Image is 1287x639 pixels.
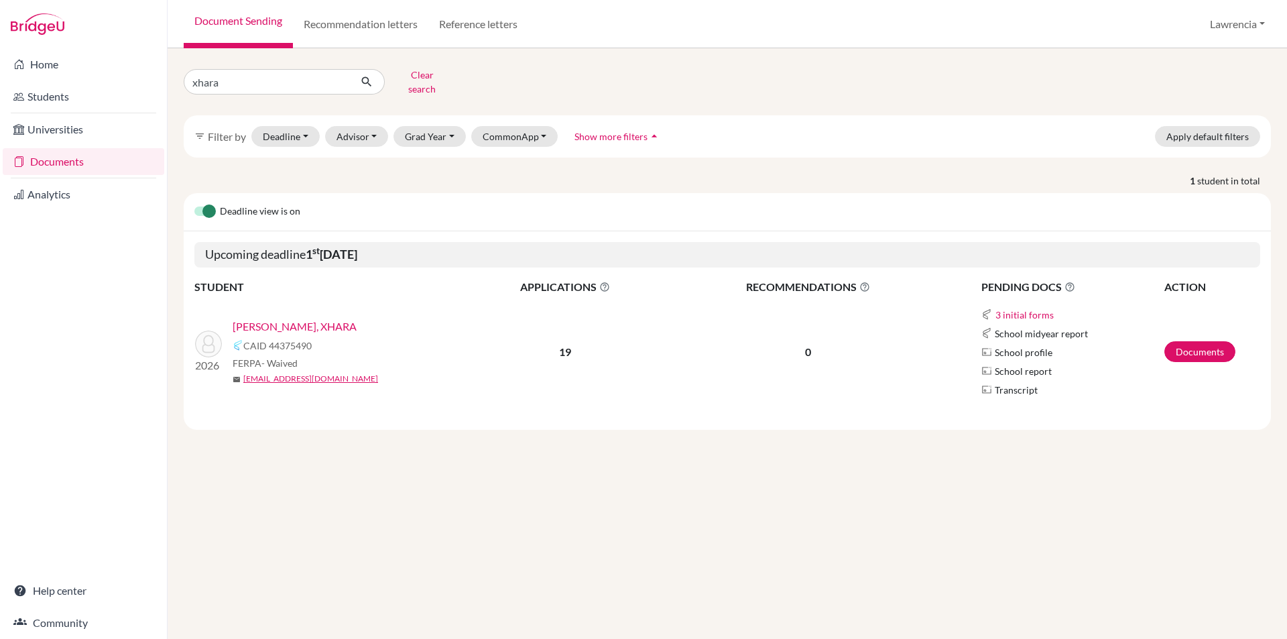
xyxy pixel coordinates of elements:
a: Documents [3,148,164,175]
a: Analytics [3,181,164,208]
span: CAID 44375490 [243,339,312,353]
button: Clear search [385,64,459,99]
sup: st [312,245,320,256]
img: Common App logo [981,328,992,339]
span: Show more filters [574,131,648,142]
button: Lawrencia [1204,11,1271,37]
strong: 1 [1190,174,1197,188]
button: CommonApp [471,126,558,147]
img: Parchments logo [981,384,992,395]
a: [PERSON_NAME], XHARA [233,318,357,335]
p: 2026 [195,357,222,373]
button: Grad Year [393,126,466,147]
img: Bridge-U [11,13,64,35]
a: Home [3,51,164,78]
img: SENCHEREY, XHARA [195,331,222,357]
span: student in total [1197,174,1271,188]
span: PENDING DOCS [981,279,1163,295]
button: Apply default filters [1155,126,1260,147]
img: Common App logo [233,340,243,351]
th: STUDENT [194,278,463,296]
b: 1 [DATE] [306,247,357,262]
input: Find student by name... [184,69,350,95]
img: Common App logo [981,309,992,320]
span: School report [995,364,1052,378]
button: 3 initial forms [995,307,1054,323]
img: Parchments logo [981,347,992,357]
th: ACTION [1164,278,1260,296]
a: Help center [3,577,164,604]
a: Documents [1164,341,1235,362]
a: [EMAIL_ADDRESS][DOMAIN_NAME] [243,373,378,385]
span: mail [233,375,241,384]
a: Students [3,83,164,110]
a: Community [3,609,164,636]
span: School profile [995,345,1052,359]
span: RECOMMENDATIONS [668,279,948,295]
i: arrow_drop_up [648,129,661,143]
i: filter_list [194,131,205,141]
button: Advisor [325,126,389,147]
span: Deadline view is on [220,204,300,220]
span: APPLICATIONS [463,279,667,295]
button: Show more filtersarrow_drop_up [563,126,672,147]
span: - Waived [261,357,298,369]
b: 19 [559,345,571,358]
a: Universities [3,116,164,143]
span: Filter by [208,130,246,143]
p: 0 [668,344,948,360]
span: School midyear report [995,327,1088,341]
span: Transcript [995,383,1038,397]
img: Parchments logo [981,365,992,376]
h5: Upcoming deadline [194,242,1260,268]
span: FERPA [233,356,298,370]
button: Deadline [251,126,320,147]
